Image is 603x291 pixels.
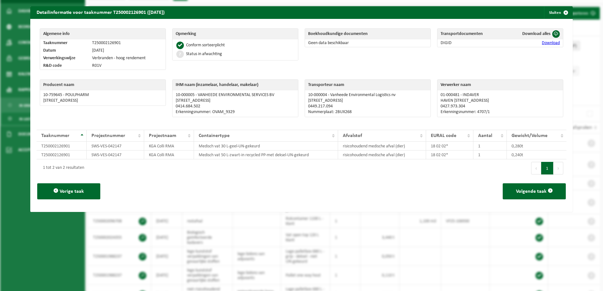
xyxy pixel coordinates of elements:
p: 0414.684.502 [176,104,295,109]
button: Next [553,162,563,174]
td: T250002126901 [37,151,87,159]
button: 1 [541,162,553,174]
p: 10-759645 - POULPHARM [43,93,162,98]
p: Erkenningsnummer: 4707/1 [441,110,560,115]
div: Conform sorteerplicht [186,43,225,48]
button: Vorige taak [37,183,100,199]
span: Volgende taak [516,189,547,194]
p: 0449.217.094 [308,104,427,109]
td: Datum [40,47,89,54]
a: Download [542,41,560,45]
td: Geen data beschikbaar [305,39,430,47]
p: [STREET_ADDRESS] [176,98,295,103]
span: EURAL code [431,133,456,138]
span: Projectnummer [91,133,125,138]
td: SWS-VES-042147 [87,151,144,159]
p: 10-000005 - VANHEEDE ENVIRONMENTAL SERVICES BV [176,93,295,98]
th: Transporteur naam [305,80,430,90]
p: Nummerplaat: 2BUX268 [308,110,427,115]
td: 0,240t [507,151,566,159]
button: Previous [531,162,541,174]
span: Download alles [522,31,551,36]
td: risicohoudend medische afval (dier) [338,151,426,159]
td: risicohoudend medische afval (dier) [338,142,426,151]
p: [STREET_ADDRESS] [43,98,162,103]
td: 1 [473,151,507,159]
span: Gewicht/Volume [512,133,547,138]
td: KGA Colli RMA [144,151,194,159]
span: Taaknummer [41,133,69,138]
span: Containertype [199,133,230,138]
td: Verbranden - hoog rendement [89,54,166,62]
td: [DATE] [89,47,166,54]
p: HAVEN [STREET_ADDRESS] [441,98,560,103]
td: 1 [473,142,507,151]
h2: Detailinformatie voor taaknummer T250002126901 ([DATE]) [30,6,171,18]
td: 18 02 02* [426,151,473,159]
td: DIGID [437,39,503,47]
td: 18 02 02* [426,142,473,151]
p: 10-000004 - Vanheede Environmental Logistics nv [308,93,427,98]
th: IHM naam (inzamelaar, handelaar, makelaar) [173,80,298,90]
button: Volgende taak [503,183,566,199]
span: Projectnaam [149,133,176,138]
span: Afvalstof [343,133,362,138]
th: Verwerker naam [437,80,563,90]
td: T250002126901 [37,142,87,151]
th: Opmerking [173,29,298,39]
td: Medisch vat 30 L-geel-UN-gekeurd [194,142,338,151]
span: Vorige taak [60,189,84,194]
th: Boekhoudkundige documenten [305,29,430,39]
p: 0427.973.304 [441,104,560,109]
button: Sluiten [544,6,572,19]
td: R&D code [40,62,89,70]
td: KGA Colli RMA [144,142,194,151]
p: [STREET_ADDRESS] [308,98,427,103]
td: T250002126901 [89,39,166,47]
td: SWS-VES-042147 [87,142,144,151]
p: Erkenningsnummer: OVAM_9329 [176,110,295,115]
div: Status in afwachting [186,52,222,56]
th: Producent naam [40,80,166,90]
td: Medisch vat 50 L-zwart-in recycled PP-met deksel-UN-gekeurd [194,151,338,159]
td: Taaknummer [40,39,89,47]
th: Transportdocumenten [437,29,503,39]
td: 0,280t [507,142,566,151]
td: R01V [89,62,166,70]
p: 01-000481 - INDAVER [441,93,560,98]
div: 1 tot 2 van 2 resultaten [40,163,84,174]
td: Verwerkingswijze [40,54,89,62]
span: Aantal [478,133,492,138]
th: Algemene info [40,29,166,39]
